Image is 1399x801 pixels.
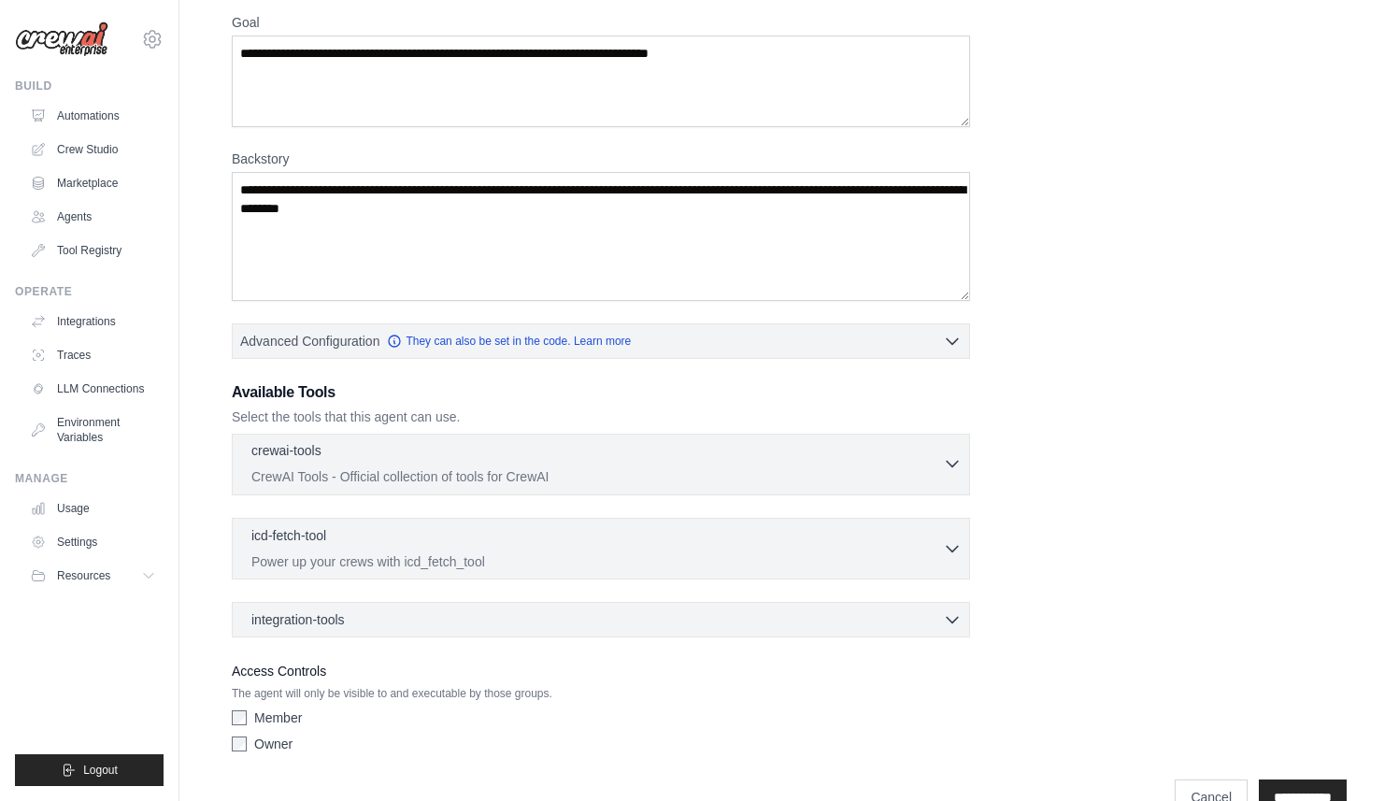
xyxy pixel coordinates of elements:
[15,284,164,299] div: Operate
[57,568,110,583] span: Resources
[15,754,164,786] button: Logout
[240,526,962,571] button: icd-fetch-tool Power up your crews with icd_fetch_tool
[240,332,379,350] span: Advanced Configuration
[22,408,164,452] a: Environment Variables
[251,441,321,460] p: crewai-tools
[251,552,943,571] p: Power up your crews with icd_fetch_tool
[22,340,164,370] a: Traces
[251,526,326,545] p: icd-fetch-tool
[240,441,962,486] button: crewai-tools CrewAI Tools - Official collection of tools for CrewAI
[232,686,970,701] p: The agent will only be visible to and executable by those groups.
[22,307,164,336] a: Integrations
[22,561,164,591] button: Resources
[232,13,970,32] label: Goal
[22,236,164,265] a: Tool Registry
[232,660,970,682] label: Access Controls
[251,610,345,629] span: integration-tools
[232,150,970,168] label: Backstory
[387,334,631,349] a: They can also be set in the code. Learn more
[22,202,164,232] a: Agents
[254,735,293,753] label: Owner
[240,610,962,629] button: integration-tools
[232,408,970,426] p: Select the tools that this agent can use.
[83,763,118,778] span: Logout
[22,101,164,131] a: Automations
[22,493,164,523] a: Usage
[233,324,969,358] button: Advanced Configuration They can also be set in the code. Learn more
[251,467,943,486] p: CrewAI Tools - Official collection of tools for CrewAI
[15,79,164,93] div: Build
[254,708,302,727] label: Member
[22,135,164,164] a: Crew Studio
[15,471,164,486] div: Manage
[232,381,970,404] h3: Available Tools
[15,21,108,57] img: Logo
[22,374,164,404] a: LLM Connections
[22,168,164,198] a: Marketplace
[22,527,164,557] a: Settings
